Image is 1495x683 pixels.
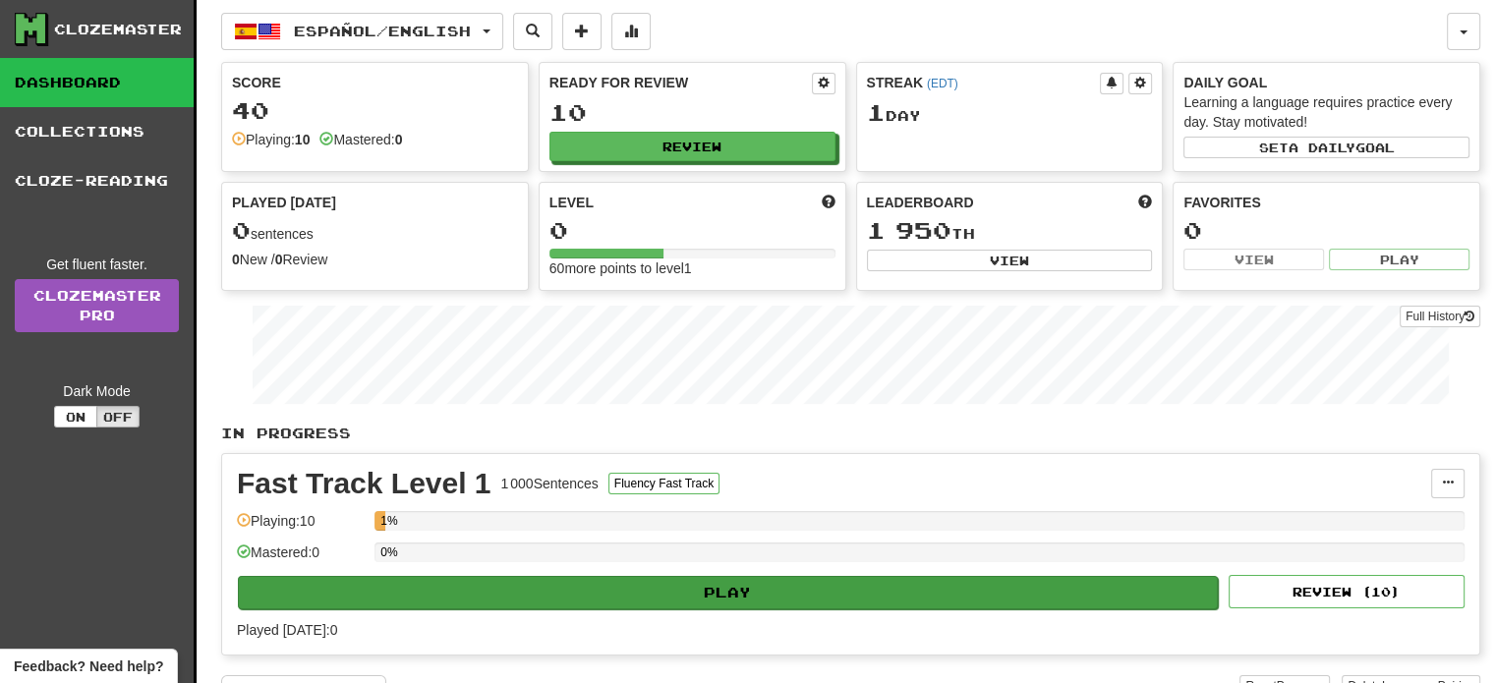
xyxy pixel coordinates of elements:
[232,98,518,123] div: 40
[513,13,552,50] button: Search sentences
[54,20,182,39] div: Clozemaster
[15,279,179,332] a: ClozemasterPro
[232,252,240,267] strong: 0
[1229,575,1465,608] button: Review (10)
[549,73,812,92] div: Ready for Review
[295,132,311,147] strong: 10
[549,258,835,278] div: 60 more points to level 1
[237,469,491,498] div: Fast Track Level 1
[275,252,283,267] strong: 0
[1183,218,1469,243] div: 0
[221,424,1480,443] p: In Progress
[232,216,251,244] span: 0
[549,132,835,161] button: Review
[1289,141,1355,154] span: a daily
[608,473,719,494] button: Fluency Fast Track
[549,193,594,212] span: Level
[1183,73,1469,92] div: Daily Goal
[380,511,385,531] div: 1%
[867,98,886,126] span: 1
[1183,137,1469,158] button: Seta dailygoal
[54,406,97,427] button: On
[232,130,310,149] div: Playing:
[867,250,1153,271] button: View
[867,216,951,244] span: 1 950
[1183,193,1469,212] div: Favorites
[1329,249,1469,270] button: Play
[867,193,974,212] span: Leaderboard
[221,13,503,50] button: Español/English
[319,130,402,149] div: Mastered:
[1138,193,1152,212] span: This week in points, UTC
[867,73,1101,92] div: Streak
[867,100,1153,126] div: Day
[232,250,518,269] div: New / Review
[237,511,365,543] div: Playing: 10
[237,622,337,638] span: Played [DATE]: 0
[927,77,958,90] a: (EDT)
[1400,306,1480,327] button: Full History
[822,193,835,212] span: Score more points to level up
[232,193,336,212] span: Played [DATE]
[15,255,179,274] div: Get fluent faster.
[501,474,599,493] div: 1 000 Sentences
[395,132,403,147] strong: 0
[294,23,471,39] span: Español / English
[237,542,365,575] div: Mastered: 0
[549,100,835,125] div: 10
[232,73,518,92] div: Score
[232,218,518,244] div: sentences
[611,13,651,50] button: More stats
[238,576,1218,609] button: Play
[15,381,179,401] div: Dark Mode
[562,13,602,50] button: Add sentence to collection
[1183,249,1324,270] button: View
[867,218,1153,244] div: th
[1183,92,1469,132] div: Learning a language requires practice every day. Stay motivated!
[549,218,835,243] div: 0
[96,406,140,427] button: Off
[14,656,163,676] span: Open feedback widget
